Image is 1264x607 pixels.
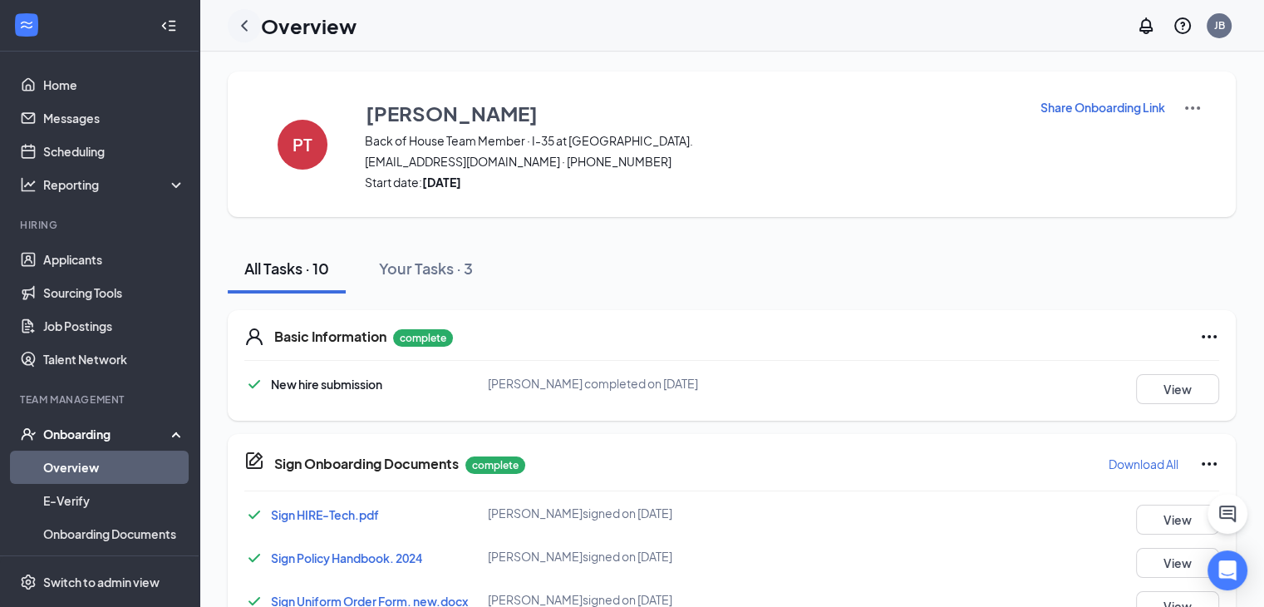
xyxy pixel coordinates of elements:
[261,12,357,40] h1: Overview
[20,218,182,232] div: Hiring
[365,153,1019,170] span: [EMAIL_ADDRESS][DOMAIN_NAME] · [PHONE_NUMBER]
[18,17,35,33] svg: WorkstreamLogo
[43,550,185,584] a: Activity log
[244,505,264,525] svg: Checkmark
[244,327,264,347] svg: User
[365,174,1019,190] span: Start date:
[1040,99,1165,116] p: Share Onboarding Link
[1183,98,1203,118] img: More Actions
[43,176,186,193] div: Reporting
[1173,16,1193,36] svg: QuestionInfo
[293,139,312,151] h4: PT
[1217,504,1237,524] svg: ChatActive
[1207,494,1247,534] button: ChatActive
[1109,456,1178,472] p: Download All
[1199,327,1219,347] svg: Ellipses
[20,426,37,442] svg: UserCheck
[43,276,185,309] a: Sourcing Tools
[422,175,461,190] strong: [DATE]
[244,451,264,471] svg: CompanyDocumentIcon
[244,548,264,568] svg: Checkmark
[1108,451,1179,477] button: Download All
[261,98,344,190] button: PT
[43,243,185,276] a: Applicants
[274,328,386,346] h5: Basic Information
[1040,98,1166,116] button: Share Onboarding Link
[244,258,329,279] div: All Tasks · 10
[271,550,422,565] a: Sign Policy Handbook. 2024
[365,98,1019,128] button: [PERSON_NAME]
[1136,548,1219,578] button: View
[43,574,160,590] div: Switch to admin view
[43,517,185,550] a: Onboarding Documents
[43,309,185,343] a: Job Postings
[43,68,185,101] a: Home
[465,456,525,474] p: complete
[393,329,453,347] p: complete
[274,455,459,473] h5: Sign Onboarding Documents
[160,17,177,34] svg: Collapse
[379,258,473,279] div: Your Tasks · 3
[43,135,185,168] a: Scheduling
[365,132,1019,149] span: Back of House Team Member · I-35 at [GEOGRAPHIC_DATA].
[234,16,254,36] svg: ChevronLeft
[1136,505,1219,535] button: View
[20,392,182,407] div: Team Management
[244,374,264,394] svg: Checkmark
[1207,550,1247,590] div: Open Intercom Messenger
[20,176,37,193] svg: Analysis
[20,574,37,590] svg: Settings
[488,548,813,565] div: [PERSON_NAME] signed on [DATE]
[43,343,185,376] a: Talent Network
[271,377,382,392] span: New hire submission
[1199,454,1219,474] svg: Ellipses
[1214,18,1225,32] div: JB
[43,426,171,442] div: Onboarding
[43,451,185,484] a: Overview
[488,376,698,391] span: [PERSON_NAME] completed on [DATE]
[1136,16,1156,36] svg: Notifications
[1136,374,1219,404] button: View
[43,101,185,135] a: Messages
[366,99,538,127] h3: [PERSON_NAME]
[488,505,813,521] div: [PERSON_NAME] signed on [DATE]
[43,484,185,517] a: E-Verify
[271,507,379,522] a: Sign HIRE-Tech.pdf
